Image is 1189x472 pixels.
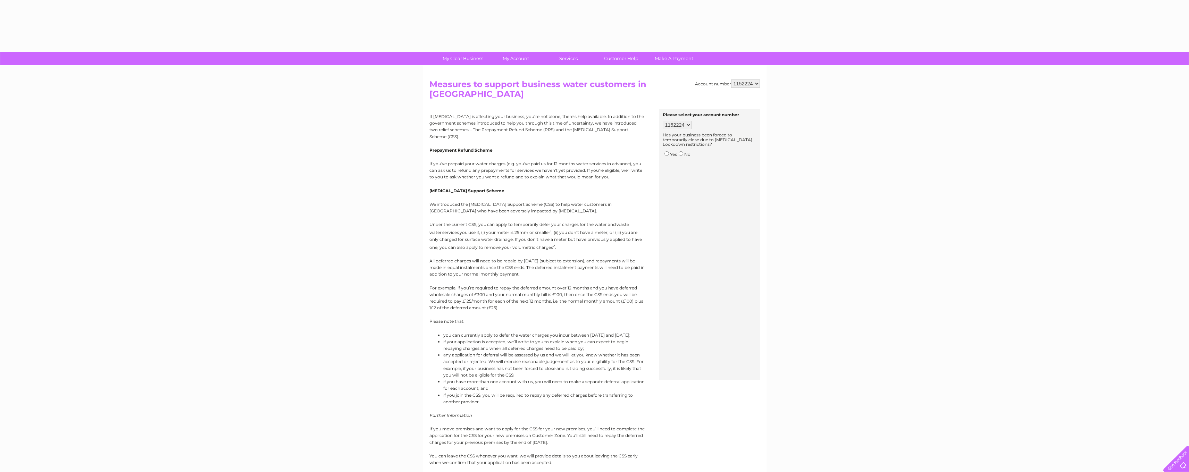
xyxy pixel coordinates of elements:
a: My Clear Business [434,52,492,65]
p: All deferred charges will need to be repaid by [DATE] (subject to extension), and repayments will... [429,258,645,278]
strong: Prepayment Refund Scheme [429,147,493,153]
p: If you move premises and want to apply for the CSS for your new premises, you’ll need to complete... [429,425,645,446]
li: if your application is accepted, we’ll write to you to explain when you can expect to begin repay... [443,338,645,352]
sup: 2 [553,244,555,248]
li: any application for deferral will be assessed by us and we will let you know whether it has been ... [443,352,645,378]
div: Account number [695,79,760,88]
sup: 1 [550,229,552,233]
p: For example, if you’re required to repay the deferred amount over 12 months and you have deferred... [429,285,645,311]
b: Please select your account number [663,112,739,117]
a: Services [540,52,597,65]
a: My Account [487,52,544,65]
p: Please note that: [429,318,645,324]
strong: [MEDICAL_DATA] Support Scheme [429,188,504,193]
i: Further Information [429,413,472,418]
li: you can currently apply to defer the water charges you incur between [DATE] and [DATE]; [443,332,645,338]
p: If [MEDICAL_DATA] is affecting your business, you’re not alone, there’s help available. In additi... [429,113,645,140]
li: if you have more than one account with us, you will need to make a separate deferral application ... [443,378,645,391]
p: Under the current CSS, you can apply to temporarily defer your charges for the water and waste wa... [429,221,645,251]
p: We introduced the [MEDICAL_DATA] Support Scheme (CSS) to help water customers in [GEOGRAPHIC_DATA... [429,201,645,214]
p: If you've prepaid your water charges (e.g. you've paid us for 12 months water services in advance... [429,160,645,180]
td: Has your business been forced to temporarily close due to [MEDICAL_DATA] Lockdown restrictions? [661,131,758,149]
a: Make A Payment [645,52,703,65]
p: You can leave the CSS whenever you want; we will provide details to you about leaving the CSS ear... [429,453,645,466]
li: if you join the CSS, you will be required to repay any deferred charges before transferring to an... [443,392,645,405]
h2: Measures to support business water customers in [GEOGRAPHIC_DATA] [429,79,760,102]
td: Yes No [661,149,758,159]
a: Customer Help [593,52,650,65]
